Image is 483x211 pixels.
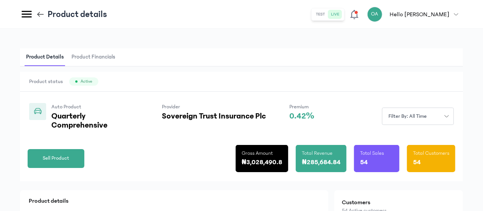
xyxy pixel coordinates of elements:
span: Auto Product [51,104,81,110]
span: Product Financials [70,48,117,66]
button: test [313,10,328,19]
span: Active [81,79,92,85]
span: Product Details [25,48,65,66]
button: OAHello [PERSON_NAME] [367,7,463,22]
p: Quarterly Comprehensive [51,112,138,130]
p: Sovereign Trust Insurance Plc [162,112,266,121]
p: Total Customers [413,149,449,157]
button: Product Details [25,48,70,66]
button: live [328,10,343,19]
p: Hello [PERSON_NAME] [390,10,449,19]
p: Total Revenue [302,149,332,157]
h2: Customers [342,198,455,207]
p: Product details [29,196,320,205]
span: Product status [29,78,63,85]
p: 54 [413,157,421,168]
p: ₦3,028,490.8 [242,157,283,168]
div: OA [367,7,382,22]
p: 0.42% [289,112,314,121]
span: Filter by: all time [384,112,432,120]
span: Premium [289,104,309,110]
span: Provider [162,104,180,110]
span: Sell Product [43,154,69,162]
p: 54 [360,157,368,168]
p: Gross Amount [242,149,273,157]
button: Product Financials [70,48,121,66]
button: Sell Product [28,149,84,168]
p: ₦285,684.84 [302,157,340,168]
p: Total Sales [360,149,384,157]
p: Product details [48,8,107,20]
button: Filter by: all time [382,108,454,125]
